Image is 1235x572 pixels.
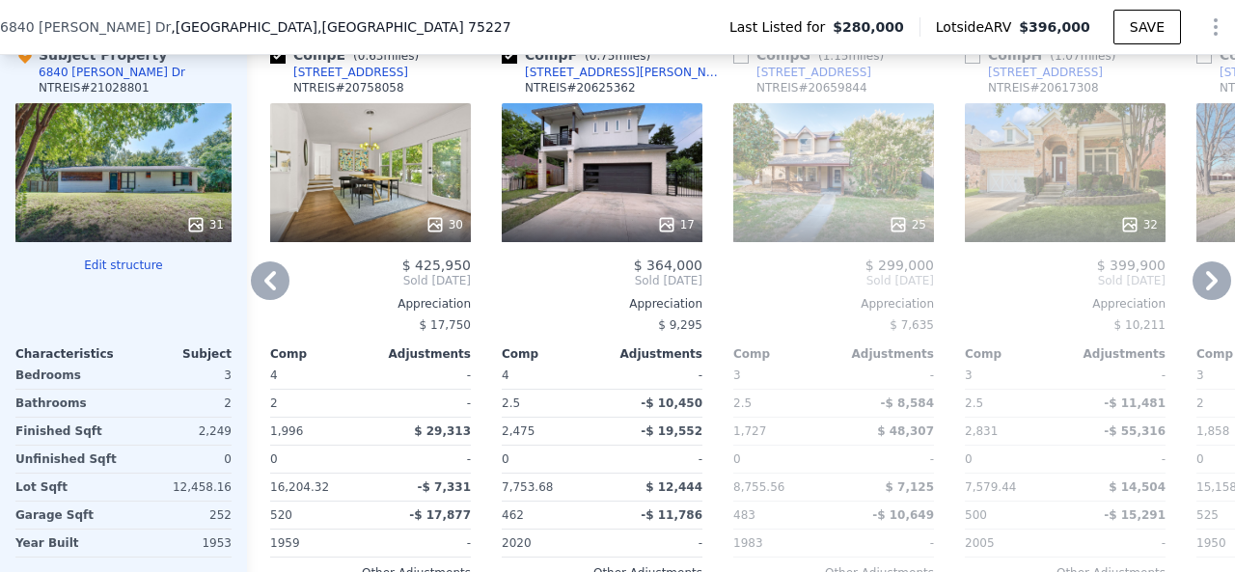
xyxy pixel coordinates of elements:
span: $ 17,750 [420,318,471,332]
div: NTREIS # 20659844 [756,80,867,95]
div: 2,249 [127,418,232,445]
span: -$ 8,584 [881,396,934,410]
div: Comp F [502,45,658,65]
span: 500 [965,508,987,522]
span: $ 364,000 [634,258,702,273]
div: Comp H [965,45,1123,65]
span: 0 [965,452,973,466]
span: 1.15 [823,49,849,63]
span: 0 [502,452,509,466]
div: 2.5 [733,390,830,417]
div: Garage Sqft [15,502,120,529]
span: 0 [270,452,278,466]
span: 3 [1196,368,1204,382]
span: $ 399,900 [1097,258,1166,273]
div: Unfinished Sqft [15,446,120,473]
span: $ 299,000 [865,258,934,273]
span: -$ 10,649 [872,508,934,522]
span: Sold [DATE] [270,273,471,288]
span: 8,755.56 [733,480,784,494]
span: 0.63 [358,49,384,63]
div: 1959 [270,530,367,557]
div: 32 [1120,215,1158,234]
span: 2,475 [502,424,535,438]
span: $396,000 [1019,19,1090,35]
span: 520 [270,508,292,522]
span: 0 [733,452,741,466]
span: 1,727 [733,424,766,438]
div: 6840 [PERSON_NAME] Dr [39,65,185,80]
span: $ 48,307 [877,424,934,438]
div: 17 [657,215,695,234]
span: Sold [DATE] [965,273,1166,288]
div: - [837,362,934,389]
span: 4 [502,368,509,382]
div: 12,458.16 [127,474,232,501]
div: - [606,362,702,389]
div: Finished Sqft [15,418,120,445]
button: Show Options [1196,8,1235,46]
span: ( miles) [345,49,426,63]
span: 1,996 [270,424,303,438]
div: Adjustments [370,346,471,362]
span: 4 [270,368,278,382]
span: -$ 11,786 [641,508,702,522]
span: $ 7,635 [890,318,934,332]
div: [STREET_ADDRESS][PERSON_NAME] [525,65,726,80]
div: Appreciation [965,296,1166,312]
div: 252 [127,502,232,529]
div: - [1069,362,1166,389]
span: ( miles) [1042,49,1123,63]
div: NTREIS # 20617308 [988,80,1099,95]
div: Subject [123,346,232,362]
div: 0 [127,446,232,473]
span: -$ 19,552 [641,424,702,438]
div: 1953 [127,530,232,557]
a: [STREET_ADDRESS] [965,65,1103,80]
div: 2.5 [965,390,1061,417]
div: 2 [270,390,367,417]
div: 2020 [502,530,598,557]
a: [STREET_ADDRESS][PERSON_NAME] [502,65,726,80]
div: Appreciation [270,296,471,312]
span: -$ 11,481 [1104,396,1166,410]
div: Comp G [733,45,892,65]
span: $ 7,125 [886,480,934,494]
span: 3 [733,368,741,382]
span: -$ 55,316 [1104,424,1166,438]
div: NTREIS # 21028801 [39,80,150,95]
span: Last Listed for [729,17,833,37]
span: $ 425,950 [402,258,471,273]
span: 2,831 [965,424,998,438]
a: [STREET_ADDRESS] [270,65,408,80]
div: - [606,530,702,557]
div: [STREET_ADDRESS] [988,65,1103,80]
span: -$ 17,877 [409,508,471,522]
span: $280,000 [833,17,904,37]
span: 0 [1196,452,1204,466]
span: ( miles) [810,49,892,63]
span: -$ 10,450 [641,396,702,410]
span: -$ 15,291 [1104,508,1166,522]
div: 2 [127,390,232,417]
div: Appreciation [502,296,702,312]
div: Lot Sqft [15,474,120,501]
div: - [1069,446,1166,473]
div: Characteristics [15,346,123,362]
span: 483 [733,508,755,522]
div: - [374,446,471,473]
div: Bathrooms [15,390,120,417]
span: 7,753.68 [502,480,553,494]
span: $ 29,313 [414,424,471,438]
span: Lotside ARV [936,17,1019,37]
span: $ 14,504 [1109,480,1166,494]
div: NTREIS # 20758058 [293,80,404,95]
span: $ 12,444 [645,480,702,494]
div: Year Built [15,530,120,557]
div: [STREET_ADDRESS] [756,65,871,80]
div: 1983 [733,530,830,557]
div: - [837,446,934,473]
div: [STREET_ADDRESS] [293,65,408,80]
div: Comp [270,346,370,362]
span: $ 9,295 [658,318,702,332]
